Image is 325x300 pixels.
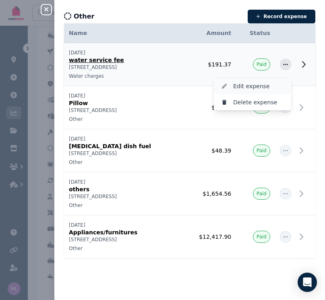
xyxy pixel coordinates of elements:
[69,107,177,114] p: [STREET_ADDRESS]
[69,150,177,157] p: [STREET_ADDRESS]
[74,12,94,21] span: Other
[69,228,177,236] p: Appliances/furnitures
[257,61,267,68] span: Paid
[298,273,317,292] div: Open Intercom Messenger
[69,222,177,228] p: [DATE]
[236,23,275,43] th: Status
[248,10,315,23] button: Record expense
[69,202,177,209] p: Other
[214,94,291,110] button: Delete expense
[69,236,177,243] p: [STREET_ADDRESS]
[69,64,177,70] p: [STREET_ADDRESS]
[69,116,177,122] p: Other
[69,73,177,79] p: Water charges
[257,190,267,197] span: Paid
[182,43,236,86] td: $191.37
[69,50,177,56] p: [DATE]
[69,185,177,193] p: others
[69,136,177,142] p: [DATE]
[182,86,236,129] td: $12.00
[69,193,177,200] p: [STREET_ADDRESS]
[182,129,236,172] td: $48.39
[233,97,285,107] span: Delete expense
[182,23,236,43] th: Amount
[69,159,177,166] p: Other
[69,142,177,150] p: [MEDICAL_DATA] dish fuel
[69,93,177,99] p: [DATE]
[214,78,291,94] button: Edit expense
[257,234,267,240] span: Paid
[64,23,182,43] th: Name
[182,172,236,215] td: $1,654.56
[182,215,236,259] td: $12,417.90
[69,179,177,185] p: [DATE]
[69,56,177,64] p: water service fee
[69,99,177,107] p: Pillow
[257,147,267,154] span: Paid
[69,245,177,252] p: Other
[233,81,285,91] span: Edit expense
